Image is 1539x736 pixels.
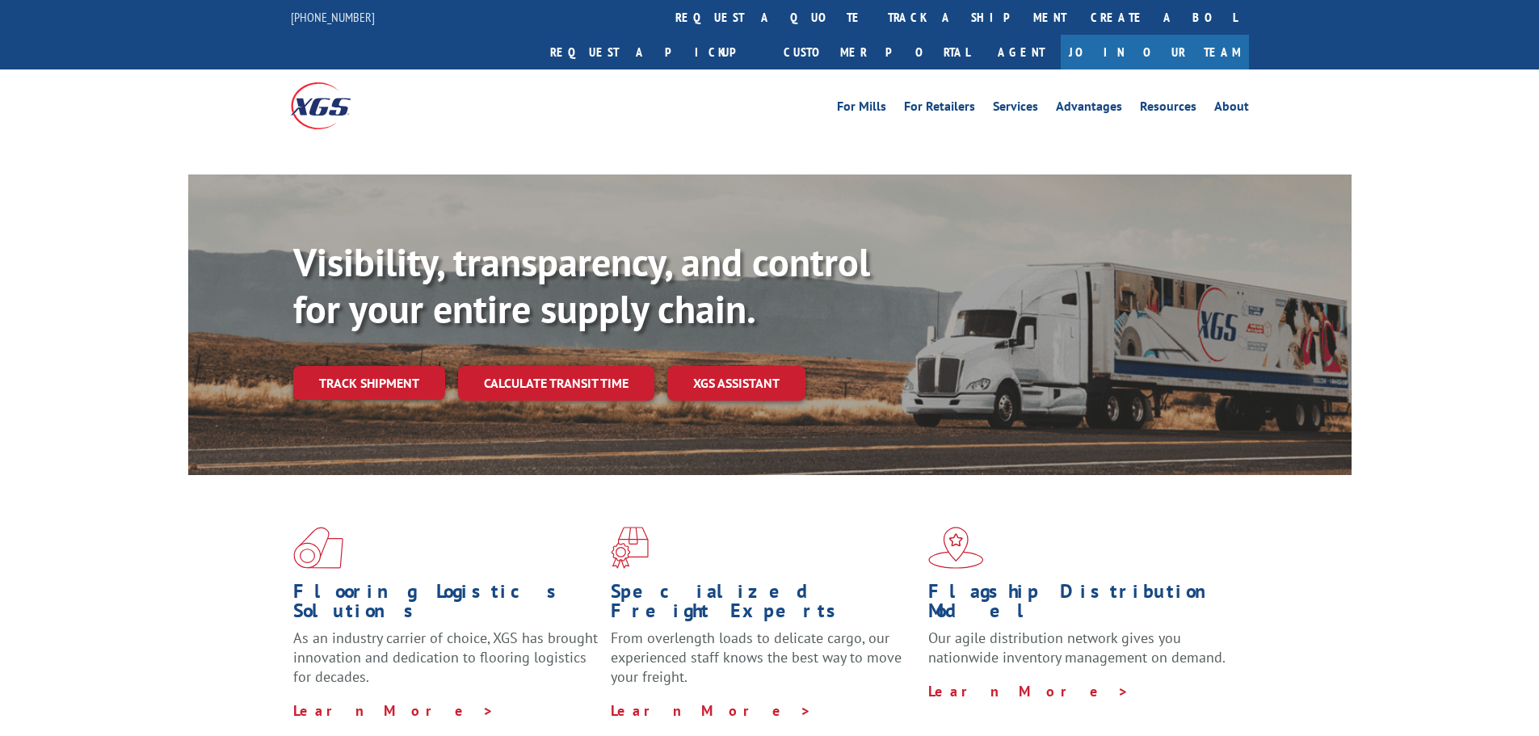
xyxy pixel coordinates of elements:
[1140,100,1196,118] a: Resources
[611,629,916,700] p: From overlength loads to delicate cargo, our experienced staff knows the best way to move your fr...
[667,366,805,401] a: XGS ASSISTANT
[293,527,343,569] img: xgs-icon-total-supply-chain-intelligence-red
[993,100,1038,118] a: Services
[837,100,886,118] a: For Mills
[611,701,812,720] a: Learn More >
[611,582,916,629] h1: Specialized Freight Experts
[928,629,1226,667] span: Our agile distribution network gives you nationwide inventory management on demand.
[1214,100,1249,118] a: About
[293,701,494,720] a: Learn More >
[293,237,870,334] b: Visibility, transparency, and control for your entire supply chain.
[772,35,982,69] a: Customer Portal
[1061,35,1249,69] a: Join Our Team
[458,366,654,401] a: Calculate transit time
[928,527,984,569] img: xgs-icon-flagship-distribution-model-red
[293,629,598,686] span: As an industry carrier of choice, XGS has brought innovation and dedication to flooring logistics...
[293,582,599,629] h1: Flooring Logistics Solutions
[928,582,1234,629] h1: Flagship Distribution Model
[291,9,375,25] a: [PHONE_NUMBER]
[904,100,975,118] a: For Retailers
[293,366,445,400] a: Track shipment
[611,527,649,569] img: xgs-icon-focused-on-flooring-red
[928,682,1129,700] a: Learn More >
[1056,100,1122,118] a: Advantages
[982,35,1061,69] a: Agent
[538,35,772,69] a: Request a pickup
